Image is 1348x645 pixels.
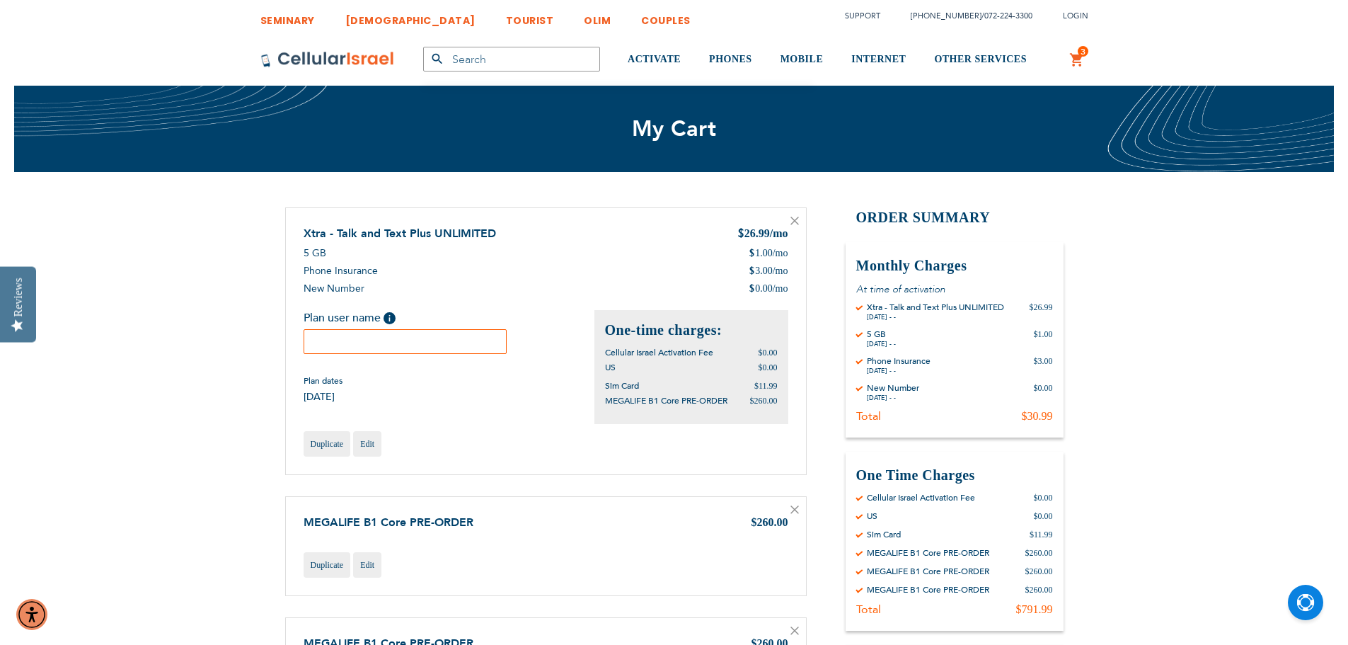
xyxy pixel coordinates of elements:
span: $ [749,264,755,278]
a: Duplicate [304,552,351,578]
span: $ [737,227,744,243]
div: Xtra - Talk and Text Plus UNLIMITED [867,302,1004,313]
span: MEGALIFE B1 Core PRE-ORDER [605,395,727,406]
a: 3 [1069,52,1085,69]
a: SEMINARY [260,4,315,30]
div: Accessibility Menu [16,599,47,630]
div: [DATE] - - [867,394,919,402]
a: TOURIST [506,4,554,30]
div: MEGALIFE B1 Core PRE-ORDER [867,584,989,595]
a: Edit [353,431,381,457]
span: Edit [360,560,374,570]
span: $260.00 [751,516,788,528]
a: INTERNET [851,33,906,86]
span: $0.00 [759,348,778,358]
a: MEGALIFE B1 Core PRE-ORDER [304,515,473,530]
img: Cellular Israel Logo [260,51,395,68]
span: US [605,362,616,373]
a: Duplicate [304,431,351,457]
span: Cellular Israel Activation Fee [605,347,713,358]
div: 1.00 [749,246,788,261]
a: [DEMOGRAPHIC_DATA] [345,4,476,30]
div: Cellular Israel Activation Fee [867,492,975,503]
span: My Cart [632,114,717,144]
a: COUPLES [641,4,691,30]
div: Total [856,603,881,617]
span: /mo [773,282,788,296]
div: 3.00 [749,264,788,278]
span: Help [384,312,396,324]
span: Duplicate [311,439,344,449]
input: Search [423,47,600,72]
span: PHONES [709,54,752,64]
p: At time of activation [856,282,1053,296]
div: $3.00 [1034,355,1053,375]
h2: Order Summary [846,207,1064,228]
li: / [897,6,1032,26]
div: $26.99 [1030,302,1053,321]
a: 072-224-3300 [984,11,1032,21]
a: PHONES [709,33,752,86]
a: Edit [353,552,381,578]
h3: Monthly Charges [856,256,1053,275]
span: New Number [304,282,364,295]
span: Sim Card [605,380,639,392]
div: New Number [867,382,919,394]
span: $260.00 [750,396,778,406]
span: $ [749,246,755,261]
div: $0.00 [1034,382,1053,402]
span: Phone Insurance [304,264,378,278]
a: OTHER SERVICES [934,33,1027,86]
span: [DATE] [304,390,342,404]
span: $ [749,282,755,296]
span: $11.99 [754,381,778,391]
h2: One-time charges: [605,321,778,340]
div: [DATE] - - [867,367,931,375]
div: $791.99 [1016,603,1053,617]
span: Duplicate [311,560,344,570]
div: $0.00 [1034,510,1053,522]
span: Plan user name [304,310,381,326]
div: Sim Card [867,529,901,540]
span: /mo [770,227,788,239]
span: Plan dates [304,375,342,387]
span: 5 GB [304,246,326,260]
div: $1.00 [1034,329,1053,348]
span: Edit [360,439,374,449]
span: /mo [773,264,788,278]
span: INTERNET [851,54,906,64]
div: Phone Insurance [867,355,931,367]
span: ACTIVATE [628,54,681,64]
span: $0.00 [759,363,778,372]
a: Support [845,11,880,21]
span: Login [1063,11,1088,21]
div: Total [856,409,881,423]
h3: One Time Charges [856,466,1053,485]
div: MEGALIFE B1 Core PRE-ORDER [867,547,989,559]
span: OTHER SERVICES [934,54,1027,64]
div: [DATE] - - [867,313,1004,321]
div: US [867,510,877,522]
div: MEGALIFE B1 Core PRE-ORDER [867,566,989,577]
div: 26.99 [737,226,788,243]
div: 0.00 [749,282,788,296]
span: /mo [773,246,788,261]
div: $260.00 [1025,566,1053,577]
div: $260.00 [1025,584,1053,595]
a: [PHONE_NUMBER] [911,11,981,21]
div: Reviews [12,278,25,316]
div: $30.99 [1022,409,1053,423]
div: $260.00 [1025,547,1053,559]
span: 3 [1081,46,1085,57]
div: $11.99 [1030,529,1053,540]
span: MOBILE [780,54,824,64]
a: Xtra - Talk and Text Plus UNLIMITED [304,226,496,241]
div: $0.00 [1034,492,1053,503]
a: ACTIVATE [628,33,681,86]
a: MOBILE [780,33,824,86]
div: [DATE] - - [867,340,896,348]
a: OLIM [584,4,611,30]
div: 5 GB [867,329,896,340]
